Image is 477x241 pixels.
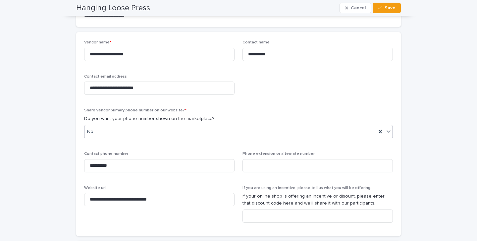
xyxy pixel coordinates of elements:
[76,3,150,13] h2: Hanging Loose Press
[373,3,401,13] button: Save
[242,40,270,44] span: Contact name
[351,6,366,10] span: Cancel
[84,40,111,44] span: Vendor name
[242,152,315,156] span: Phone extension or alternate number
[242,186,371,190] span: If you are using an incentive, please tell us what you will be offering.
[87,128,93,135] span: No
[84,75,127,79] span: Contact email address
[84,152,128,156] span: Contact phone number
[84,108,186,112] span: Share vendor primary phone number on our website?
[84,186,106,190] span: Website url
[242,193,393,207] p: If your online shop is offering an incentive or disount, please enter that discount code here and...
[340,3,371,13] button: Cancel
[385,6,396,10] span: Save
[84,115,393,122] p: Do you want your phone number shown on the marketplace?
